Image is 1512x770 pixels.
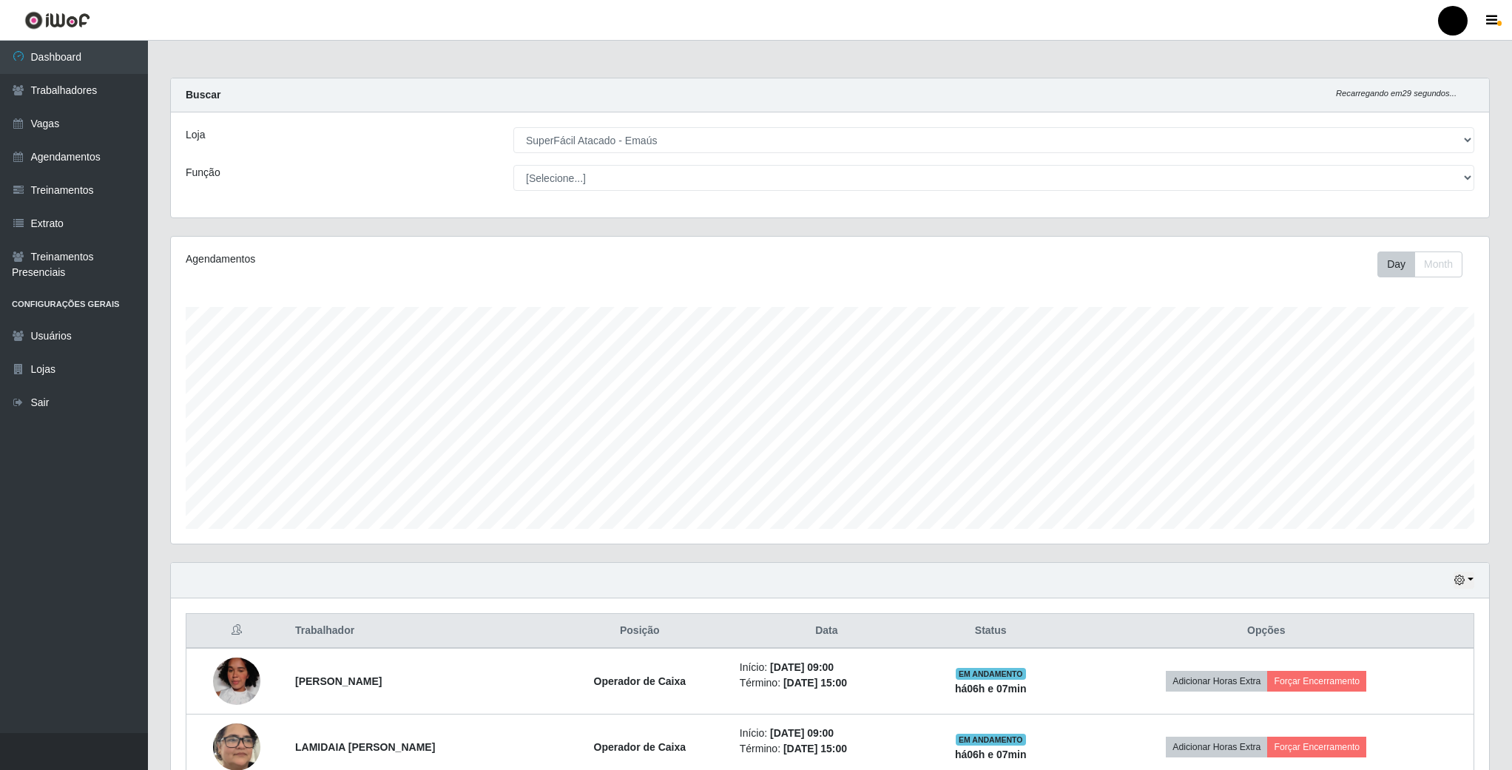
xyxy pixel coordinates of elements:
div: Agendamentos [186,251,709,267]
button: Day [1377,251,1415,277]
time: [DATE] 09:00 [770,727,834,739]
th: Posição [549,614,731,649]
span: EM ANDAMENTO [956,668,1026,680]
th: Opções [1059,614,1474,649]
i: Recarregando em 29 segundos... [1336,89,1457,98]
button: Forçar Encerramento [1267,737,1366,757]
li: Início: [740,726,914,741]
strong: Operador de Caixa [594,675,686,687]
button: Month [1414,251,1462,277]
img: 1742965437986.jpeg [213,652,260,711]
label: Função [186,165,220,180]
button: Adicionar Horas Extra [1166,737,1267,757]
span: EM ANDAMENTO [956,734,1026,746]
div: Toolbar with button groups [1377,251,1474,277]
div: First group [1377,251,1462,277]
th: Status [922,614,1059,649]
li: Término: [740,675,914,691]
img: CoreUI Logo [24,11,90,30]
strong: Operador de Caixa [594,741,686,753]
label: Loja [186,127,205,143]
strong: há 06 h e 07 min [955,683,1027,695]
strong: [PERSON_NAME] [295,675,382,687]
li: Início: [740,660,914,675]
strong: LAMIDAIA [PERSON_NAME] [295,741,435,753]
time: [DATE] 09:00 [770,661,834,673]
button: Adicionar Horas Extra [1166,671,1267,692]
th: Data [731,614,922,649]
li: Término: [740,741,914,757]
time: [DATE] 15:00 [783,743,847,754]
button: Forçar Encerramento [1267,671,1366,692]
th: Trabalhador [286,614,549,649]
time: [DATE] 15:00 [783,677,847,689]
strong: Buscar [186,89,220,101]
strong: há 06 h e 07 min [955,749,1027,760]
